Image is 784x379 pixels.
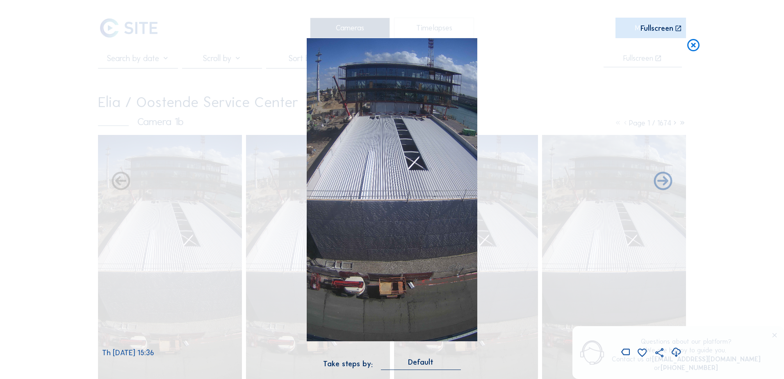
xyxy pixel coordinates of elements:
i: Forward [110,171,132,193]
img: Image [307,38,477,341]
div: Default [381,358,461,370]
div: Take steps by: [323,360,373,368]
span: Th [DATE] 15:36 [102,348,154,357]
div: Fullscreen [640,25,673,32]
div: Default [408,358,433,366]
i: Back [652,171,674,193]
